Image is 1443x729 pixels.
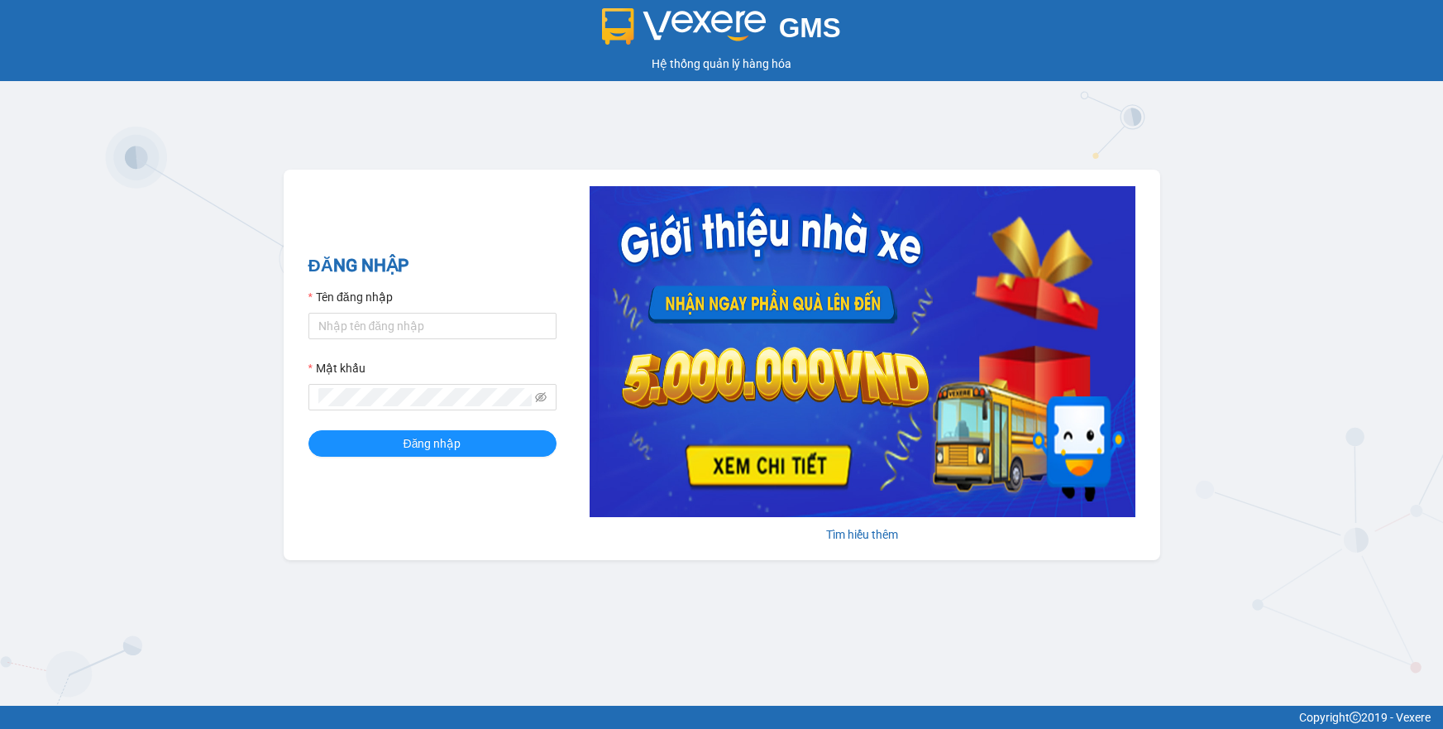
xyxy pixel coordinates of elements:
span: copyright [1350,712,1361,723]
img: banner-0 [590,186,1135,517]
div: Tìm hiểu thêm [590,525,1135,544]
img: logo 2 [602,8,766,45]
span: GMS [779,12,841,43]
button: Đăng nhập [308,430,557,457]
a: GMS [602,25,841,38]
label: Mật khẩu [308,359,366,377]
input: Tên đăng nhập [308,313,557,339]
input: Mật khẩu [318,388,532,406]
span: eye-invisible [535,391,547,403]
span: Đăng nhập [404,434,461,453]
h2: ĐĂNG NHẬP [308,252,557,280]
div: Copyright 2019 - Vexere [12,708,1431,727]
div: Hệ thống quản lý hàng hóa [4,55,1439,73]
label: Tên đăng nhập [308,288,393,306]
